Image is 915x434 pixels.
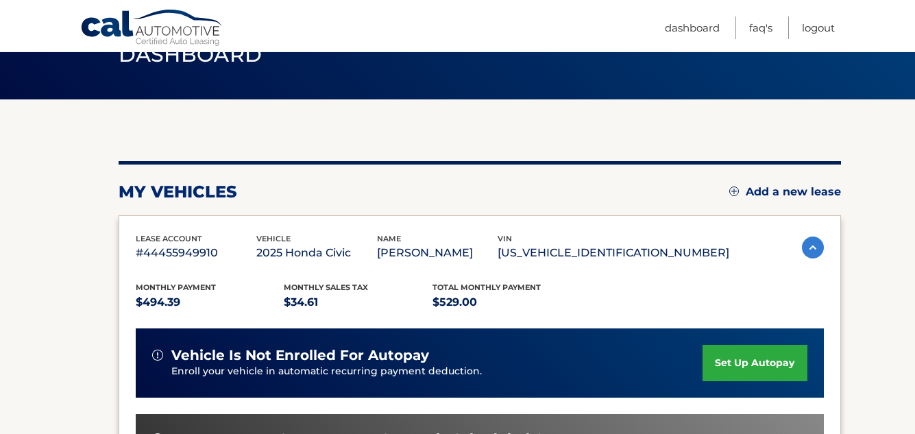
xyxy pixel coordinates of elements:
[729,186,739,196] img: add.svg
[284,282,368,292] span: Monthly sales Tax
[256,234,291,243] span: vehicle
[171,347,429,364] span: vehicle is not enrolled for autopay
[136,293,284,312] p: $494.39
[432,293,581,312] p: $529.00
[377,243,498,263] p: [PERSON_NAME]
[749,16,772,39] a: FAQ's
[498,234,512,243] span: vin
[498,243,729,263] p: [US_VEHICLE_IDENTIFICATION_NUMBER]
[665,16,720,39] a: Dashboard
[432,282,541,292] span: Total Monthly Payment
[802,237,824,258] img: accordion-active.svg
[119,182,237,202] h2: my vehicles
[284,293,432,312] p: $34.61
[256,243,377,263] p: 2025 Honda Civic
[171,364,703,379] p: Enroll your vehicle in automatic recurring payment deduction.
[119,42,263,67] span: Dashboard
[136,243,256,263] p: #44455949910
[802,16,835,39] a: Logout
[136,282,216,292] span: Monthly Payment
[377,234,401,243] span: name
[703,345,807,381] a: set up autopay
[136,234,202,243] span: lease account
[80,9,224,49] a: Cal Automotive
[152,350,163,361] img: alert-white.svg
[729,185,841,199] a: Add a new lease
